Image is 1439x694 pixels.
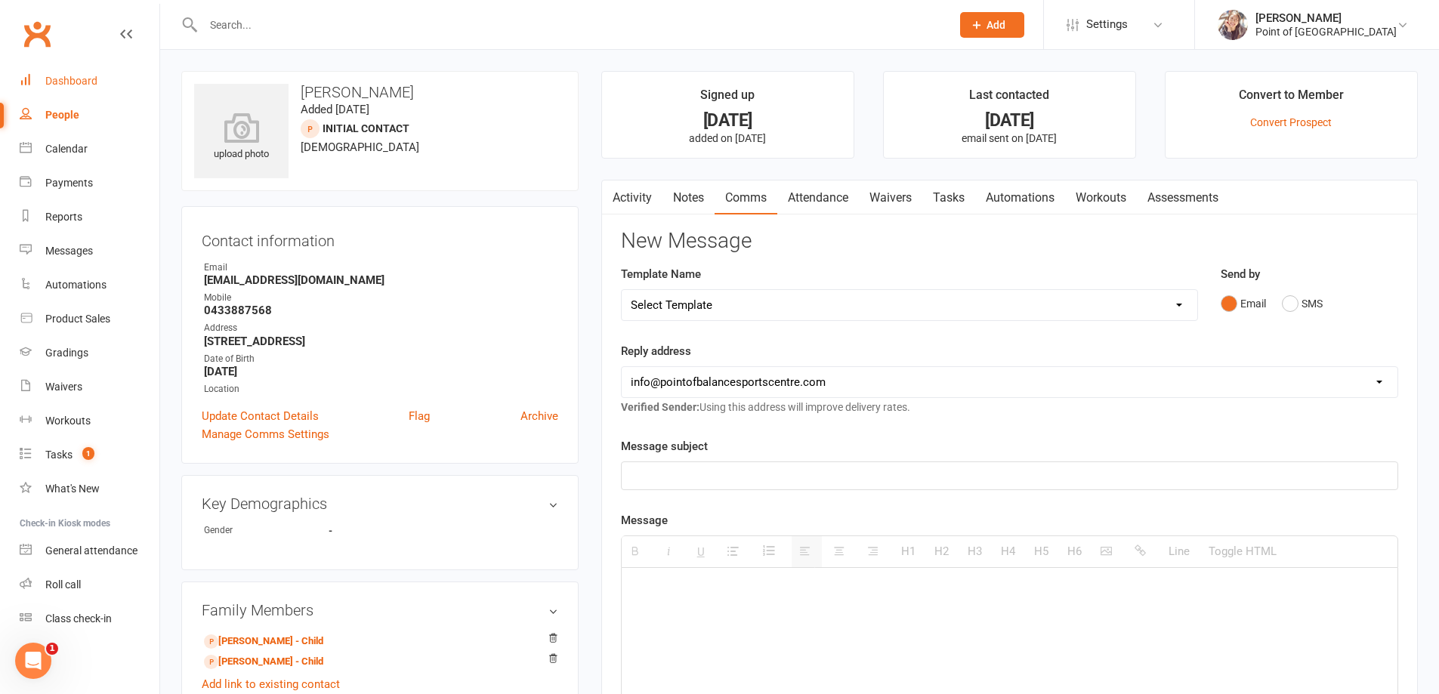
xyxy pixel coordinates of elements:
[616,132,840,144] p: added on [DATE]
[20,602,159,636] a: Class kiosk mode
[969,85,1049,113] div: Last contacted
[204,365,558,378] strong: [DATE]
[204,352,558,366] div: Date of Birth
[1255,25,1397,39] div: Point of [GEOGRAPHIC_DATA]
[45,449,73,461] div: Tasks
[20,472,159,506] a: What's New
[202,227,558,249] h3: Contact information
[1255,11,1397,25] div: [PERSON_NAME]
[15,643,51,679] iframe: Intercom live chat
[20,166,159,200] a: Payments
[1282,289,1323,318] button: SMS
[45,612,112,625] div: Class check-in
[1137,180,1229,215] a: Assessments
[45,245,93,257] div: Messages
[922,180,975,215] a: Tasks
[975,180,1065,215] a: Automations
[897,132,1122,144] p: email sent on [DATE]
[18,15,56,53] a: Clubworx
[204,273,558,287] strong: [EMAIL_ADDRESS][DOMAIN_NAME]
[45,381,82,393] div: Waivers
[204,523,329,538] div: Gender
[202,495,558,512] h3: Key Demographics
[194,84,566,100] h3: [PERSON_NAME]
[859,180,922,215] a: Waivers
[20,568,159,602] a: Roll call
[45,279,107,291] div: Automations
[202,675,340,693] a: Add link to existing contact
[602,180,662,215] a: Activity
[45,483,100,495] div: What's New
[20,336,159,370] a: Gradings
[1221,265,1260,283] label: Send by
[204,291,558,305] div: Mobile
[45,143,88,155] div: Calendar
[20,370,159,404] a: Waivers
[46,643,58,655] span: 1
[777,180,859,215] a: Attendance
[960,12,1024,38] button: Add
[204,634,323,649] a: [PERSON_NAME] - Child
[45,109,79,121] div: People
[700,85,755,113] div: Signed up
[20,302,159,336] a: Product Sales
[20,132,159,166] a: Calendar
[20,404,159,438] a: Workouts
[20,268,159,302] a: Automations
[204,654,323,670] a: [PERSON_NAME] - Child
[204,335,558,348] strong: [STREET_ADDRESS]
[20,438,159,472] a: Tasks 1
[204,382,558,396] div: Location
[202,425,329,443] a: Manage Comms Settings
[987,19,1005,31] span: Add
[621,230,1398,253] h3: New Message
[329,525,415,536] strong: -
[301,140,419,154] span: [DEMOGRAPHIC_DATA]
[1065,180,1137,215] a: Workouts
[323,122,409,134] span: Initial Contact
[20,200,159,234] a: Reports
[520,407,558,425] a: Archive
[20,234,159,268] a: Messages
[897,113,1122,128] div: [DATE]
[409,407,430,425] a: Flag
[1221,289,1266,318] button: Email
[1239,85,1344,113] div: Convert to Member
[1250,116,1332,128] a: Convert Prospect
[301,103,369,116] time: Added [DATE]
[45,75,97,87] div: Dashboard
[621,511,668,529] label: Message
[1086,8,1128,42] span: Settings
[20,98,159,132] a: People
[20,534,159,568] a: General attendance kiosk mode
[204,304,558,317] strong: 0433887568
[45,211,82,223] div: Reports
[45,347,88,359] div: Gradings
[202,407,319,425] a: Update Contact Details
[616,113,840,128] div: [DATE]
[204,261,558,275] div: Email
[204,321,558,335] div: Address
[82,447,94,460] span: 1
[20,64,159,98] a: Dashboard
[1218,10,1248,40] img: thumb_image1684198901.png
[45,313,110,325] div: Product Sales
[202,602,558,618] h3: Family Members
[715,180,777,215] a: Comms
[621,401,910,413] span: Using this address will improve delivery rates.
[621,401,699,413] strong: Verified Sender:
[45,544,137,557] div: General attendance
[199,14,940,35] input: Search...
[621,265,701,283] label: Template Name
[45,578,81,591] div: Roll call
[621,342,691,360] label: Reply address
[662,180,715,215] a: Notes
[621,437,708,455] label: Message subject
[45,415,91,427] div: Workouts
[45,177,93,189] div: Payments
[194,113,289,162] div: upload photo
